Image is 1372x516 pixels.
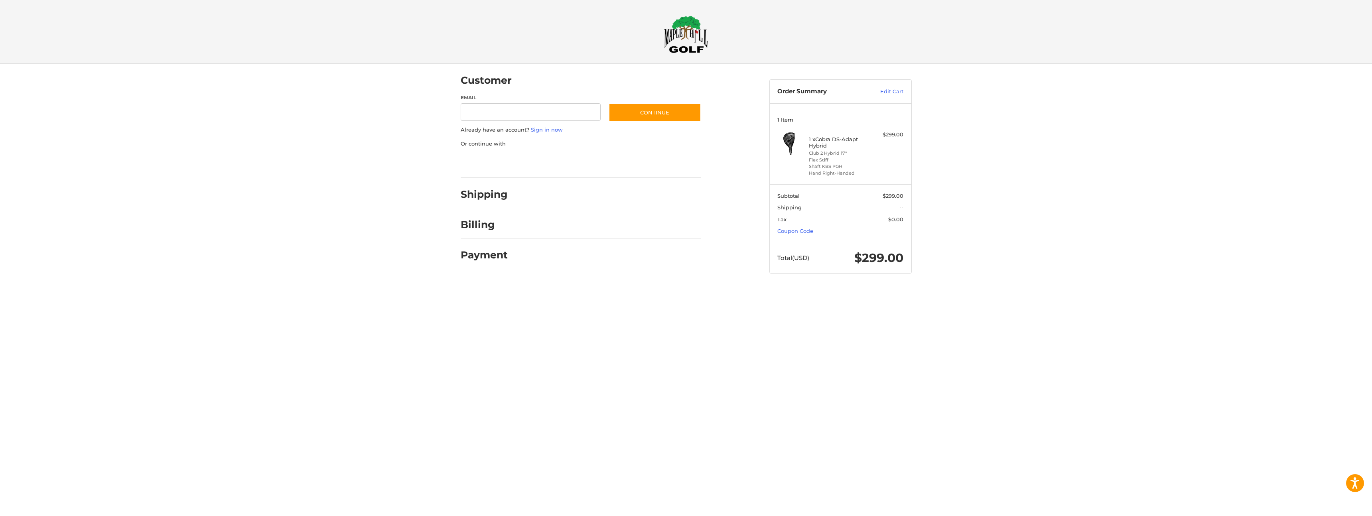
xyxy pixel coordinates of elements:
li: Hand Right-Handed [809,170,870,177]
h2: Billing [461,219,507,231]
a: Coupon Code [777,228,813,234]
h2: Payment [461,249,508,261]
p: Or continue with [461,140,701,148]
iframe: PayPal-paypal [458,156,518,170]
h2: Customer [461,74,512,87]
span: Total (USD) [777,254,809,262]
a: Edit Cart [863,88,903,96]
iframe: PayPal-venmo [593,156,653,170]
li: Flex Stiff [809,157,870,163]
h2: Shipping [461,188,508,201]
li: Shaft KBS PGH [809,163,870,170]
h3: Order Summary [777,88,863,96]
li: Club 2 Hybrid 17° [809,150,870,157]
label: Email [461,94,601,101]
a: Sign in now [531,126,563,133]
span: -- [899,204,903,211]
iframe: Google Customer Reviews [1306,494,1372,516]
p: Already have an account? [461,126,701,134]
span: $299.00 [883,193,903,199]
span: Subtotal [777,193,800,199]
button: Continue [609,103,701,122]
span: $0.00 [888,216,903,223]
div: $299.00 [872,131,903,139]
span: $299.00 [854,250,903,265]
h4: 1 x Cobra DS-Adapt Hybrid [809,136,870,149]
iframe: PayPal-paylater [526,156,585,170]
h3: 1 Item [777,116,903,123]
span: Tax [777,216,787,223]
img: Maple Hill Golf [664,16,708,53]
span: Shipping [777,204,802,211]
